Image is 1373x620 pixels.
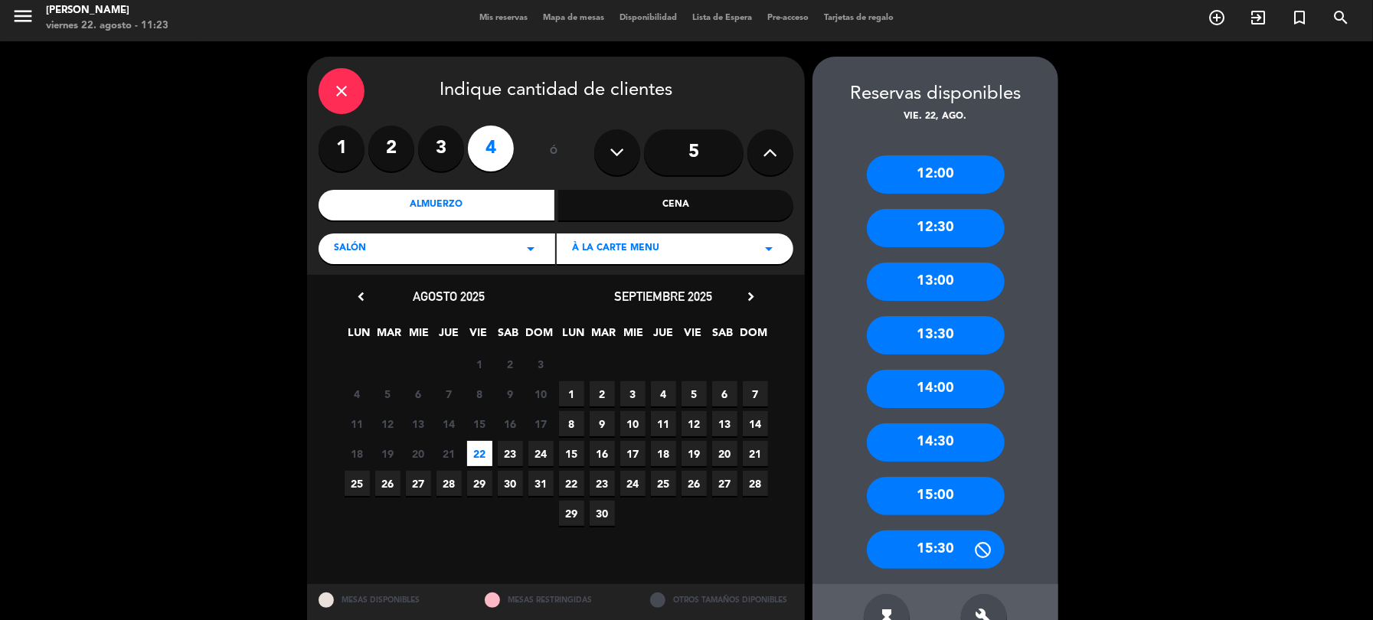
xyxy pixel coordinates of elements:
span: SAB [496,324,521,349]
span: 13 [712,411,737,436]
div: 12:00 [867,155,1005,194]
span: 14 [743,411,768,436]
span: 6 [712,381,737,406]
div: [PERSON_NAME] [46,3,168,18]
span: JUE [436,324,462,349]
div: 12:30 [867,209,1005,247]
span: 27 [712,471,737,496]
div: Cena [558,190,794,220]
span: 3 [620,381,646,406]
span: 22 [559,471,584,496]
div: MESAS DISPONIBLES [307,584,473,617]
span: 8 [467,381,492,406]
span: 31 [528,471,554,496]
span: 12 [682,411,707,436]
span: 25 [345,471,370,496]
div: 14:30 [867,423,1005,462]
span: DOM [526,324,551,349]
label: 3 [418,126,464,171]
span: Disponibilidad [612,14,685,22]
span: 3 [528,351,554,377]
i: arrow_drop_down [521,240,540,258]
i: menu [11,5,34,28]
i: turned_in_not [1290,8,1309,27]
span: 5 [682,381,707,406]
div: MESAS RESTRINGIDAS [473,584,639,617]
i: chevron_left [353,289,369,305]
span: 18 [651,441,676,466]
span: 24 [620,471,646,496]
button: menu [11,5,34,33]
div: Almuerzo [319,190,554,220]
div: 14:00 [867,370,1005,408]
i: arrow_drop_down [760,240,778,258]
span: Pre-acceso [760,14,816,22]
div: ó [529,126,579,179]
span: DOM [740,324,766,349]
span: 7 [743,381,768,406]
span: 9 [498,381,523,406]
span: 1 [559,381,584,406]
label: 4 [468,126,514,171]
i: search [1332,8,1350,27]
span: Lista de Espera [685,14,760,22]
div: 13:30 [867,316,1005,354]
div: viernes 22. agosto - 11:23 [46,18,168,34]
span: 20 [712,441,737,466]
span: 14 [436,411,462,436]
span: 26 [375,471,400,496]
span: MIE [407,324,432,349]
div: 15:30 [867,530,1005,569]
span: 28 [743,471,768,496]
span: Tarjetas de regalo [816,14,901,22]
i: exit_to_app [1249,8,1267,27]
span: 23 [498,441,523,466]
div: OTROS TAMAÑOS DIPONIBLES [639,584,805,617]
span: 15 [559,441,584,466]
span: 11 [345,411,370,436]
span: 24 [528,441,554,466]
span: 30 [590,501,615,526]
span: septiembre 2025 [614,289,712,304]
span: 21 [436,441,462,466]
span: 9 [590,411,615,436]
span: 30 [498,471,523,496]
i: add_circle_outline [1208,8,1226,27]
span: 18 [345,441,370,466]
span: 10 [528,381,554,406]
span: 6 [406,381,431,406]
span: JUE [651,324,676,349]
span: Mapa de mesas [535,14,612,22]
span: agosto 2025 [413,289,485,304]
span: 5 [375,381,400,406]
span: 26 [682,471,707,496]
span: 17 [620,441,646,466]
div: vie. 22, ago. [812,109,1058,125]
span: Salón [334,241,366,256]
span: 29 [467,471,492,496]
span: 16 [590,441,615,466]
span: LUN [347,324,372,349]
span: 27 [406,471,431,496]
div: Reservas disponibles [812,80,1058,109]
span: 21 [743,441,768,466]
span: 16 [498,411,523,436]
span: 20 [406,441,431,466]
span: 17 [528,411,554,436]
span: 8 [559,411,584,436]
div: 13:00 [867,263,1005,301]
span: 4 [345,381,370,406]
span: 1 [467,351,492,377]
i: chevron_right [743,289,759,305]
span: 28 [436,471,462,496]
span: 19 [375,441,400,466]
span: 12 [375,411,400,436]
div: 15:00 [867,477,1005,515]
span: 19 [682,441,707,466]
span: 7 [436,381,462,406]
span: 10 [620,411,646,436]
label: 2 [368,126,414,171]
label: 1 [319,126,364,171]
span: 23 [590,471,615,496]
span: 2 [590,381,615,406]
